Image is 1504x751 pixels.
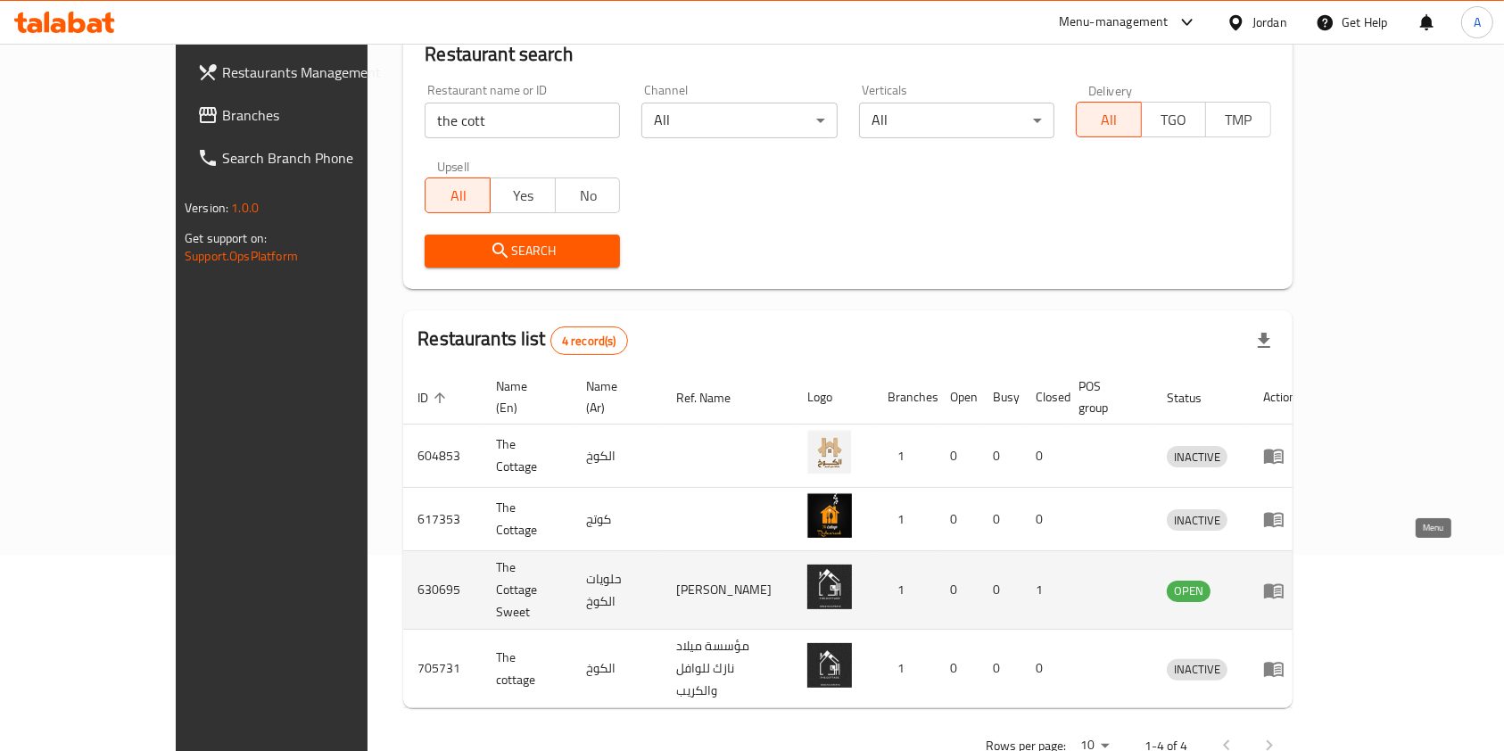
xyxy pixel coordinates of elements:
[425,177,491,213] button: All
[1167,659,1227,681] div: INACTIVE
[183,51,427,94] a: Restaurants Management
[1167,446,1227,467] div: INACTIVE
[482,551,572,630] td: The Cottage Sweet
[563,183,614,209] span: No
[936,370,979,425] th: Open
[662,630,793,708] td: مؤسسة ميلاد نازك للوافل والكريب
[550,326,628,355] div: Total records count
[662,551,793,630] td: [PERSON_NAME]
[425,235,620,268] button: Search
[1167,447,1227,467] span: INACTIVE
[586,375,640,418] span: Name (Ar)
[482,630,572,708] td: The cottage
[183,136,427,179] a: Search Branch Phone
[979,425,1021,488] td: 0
[1021,551,1064,630] td: 1
[1088,84,1133,96] label: Delivery
[807,493,852,538] img: The Cottage
[1205,102,1271,137] button: TMP
[231,196,259,219] span: 1.0.0
[572,425,662,488] td: الكوخ
[873,551,936,630] td: 1
[1167,581,1211,602] div: OPEN
[482,425,572,488] td: The Cottage
[572,551,662,630] td: حلويات الكوخ
[1167,510,1227,531] span: INACTIVE
[433,183,483,209] span: All
[793,370,873,425] th: Logo
[1167,387,1225,409] span: Status
[1474,12,1481,32] span: A
[1167,509,1227,531] div: INACTIVE
[403,488,482,551] td: 617353
[1263,445,1296,466] div: Menu
[425,103,620,138] input: Search for restaurant name or ID..
[482,488,572,551] td: The Cottage
[1078,375,1131,418] span: POS group
[1084,107,1135,133] span: All
[1263,508,1296,530] div: Menu
[185,196,228,219] span: Version:
[572,630,662,708] td: الكوخ
[572,488,662,551] td: كوتج
[1076,102,1142,137] button: All
[979,488,1021,551] td: 0
[1213,107,1264,133] span: TMP
[403,630,482,708] td: 705731
[1149,107,1200,133] span: TGO
[979,370,1021,425] th: Busy
[936,630,979,708] td: 0
[222,104,413,126] span: Branches
[936,551,979,630] td: 0
[1021,425,1064,488] td: 0
[1167,581,1211,601] span: OPEN
[979,630,1021,708] td: 0
[439,240,606,262] span: Search
[807,565,852,609] img: The Cottage Sweet
[403,551,482,630] td: 630695
[873,488,936,551] td: 1
[936,488,979,551] td: 0
[551,333,627,350] span: 4 record(s)
[403,370,1310,708] table: enhanced table
[873,630,936,708] td: 1
[1252,12,1287,32] div: Jordan
[936,425,979,488] td: 0
[185,227,267,250] span: Get support on:
[1167,659,1227,680] span: INACTIVE
[425,41,1271,68] h2: Restaurant search
[873,425,936,488] td: 1
[859,103,1054,138] div: All
[437,160,470,172] label: Upsell
[496,375,550,418] span: Name (En)
[555,177,621,213] button: No
[417,387,451,409] span: ID
[1249,370,1310,425] th: Action
[873,370,936,425] th: Branches
[1263,658,1296,680] div: Menu
[490,177,556,213] button: Yes
[979,551,1021,630] td: 0
[183,94,427,136] a: Branches
[641,103,837,138] div: All
[1021,488,1064,551] td: 0
[807,430,852,475] img: The Cottage
[222,62,413,83] span: Restaurants Management
[807,643,852,688] img: The cottage
[222,147,413,169] span: Search Branch Phone
[1243,319,1285,362] div: Export file
[403,425,482,488] td: 604853
[676,387,754,409] span: Ref. Name
[1021,630,1064,708] td: 0
[1059,12,1169,33] div: Menu-management
[1021,370,1064,425] th: Closed
[1141,102,1207,137] button: TGO
[417,326,627,355] h2: Restaurants list
[498,183,549,209] span: Yes
[185,244,298,268] a: Support.OpsPlatform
